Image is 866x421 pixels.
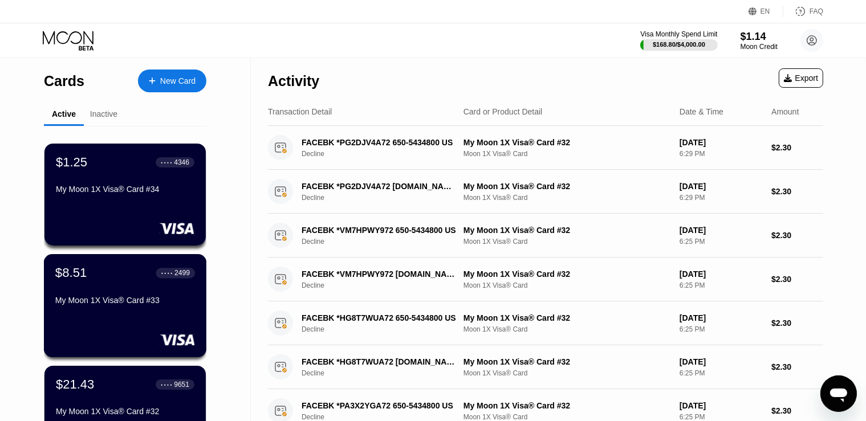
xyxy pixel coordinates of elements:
[771,187,823,196] div: $2.30
[44,255,206,357] div: $8.51● ● ● ●2499My Moon 1X Visa® Card #33
[174,381,189,389] div: 9651
[640,30,717,51] div: Visa Monthly Spend Limit$168.80/$4,000.00
[464,194,670,202] div: Moon 1X Visa® Card
[761,7,770,15] div: EN
[464,357,670,366] div: My Moon 1X Visa® Card #32
[52,109,76,118] div: Active
[302,138,458,147] div: FACEBK *PG2DJV4A72 650-5434800 US
[771,107,799,116] div: Amount
[680,269,762,279] div: [DATE]
[741,43,778,51] div: Moon Credit
[464,226,670,235] div: My Moon 1X Visa® Card #32
[680,194,762,202] div: 6:29 PM
[771,143,823,152] div: $2.30
[174,269,190,277] div: 2499
[268,301,823,345] div: FACEBK *HG8T7WUA72 650-5434800 USDeclineMy Moon 1X Visa® Card #32Moon 1X Visa® Card[DATE]6:25 PM$...
[138,70,206,92] div: New Card
[302,238,469,246] div: Decline
[161,271,173,275] div: ● ● ● ●
[464,401,670,410] div: My Moon 1X Visa® Card #32
[640,30,717,38] div: Visa Monthly Spend Limit
[771,275,823,284] div: $2.30
[464,369,670,377] div: Moon 1X Visa® Card
[680,313,762,322] div: [DATE]
[680,325,762,333] div: 6:25 PM
[302,281,469,289] div: Decline
[771,362,823,371] div: $2.30
[680,150,762,158] div: 6:29 PM
[680,138,762,147] div: [DATE]
[268,170,823,214] div: FACEBK *PG2DJV4A72 [DOMAIN_NAME][URL] USDeclineMy Moon 1X Visa® Card #32Moon 1X Visa® Card[DATE]6...
[464,238,670,246] div: Moon 1X Visa® Card
[784,73,818,83] div: Export
[464,325,670,333] div: Moon 1X Visa® Card
[464,313,670,322] div: My Moon 1X Visa® Card #32
[56,407,194,416] div: My Moon 1X Visa® Card #32
[653,41,705,48] div: $168.80 / $4,000.00
[55,265,87,280] div: $8.51
[680,281,762,289] div: 6:25 PM
[680,226,762,235] div: [DATE]
[302,269,458,279] div: FACEBK *VM7HPWY972 [DOMAIN_NAME][URL] US
[680,238,762,246] div: 6:25 PM
[779,68,823,88] div: Export
[268,73,319,89] div: Activity
[680,401,762,410] div: [DATE]
[161,161,172,164] div: ● ● ● ●
[268,214,823,257] div: FACEBK *VM7HPWY972 650-5434800 USDeclineMy Moon 1X Visa® Card #32Moon 1X Visa® Card[DATE]6:25 PM$...
[56,155,87,170] div: $1.25
[464,413,670,421] div: Moon 1X Visa® Card
[302,226,458,235] div: FACEBK *VM7HPWY972 650-5434800 US
[302,194,469,202] div: Decline
[820,375,857,412] iframe: Button to launch messaging window
[268,107,332,116] div: Transaction Detail
[302,313,458,322] div: FACEBK *HG8T7WUA72 650-5434800 US
[680,357,762,366] div: [DATE]
[464,182,670,191] div: My Moon 1X Visa® Card #32
[302,357,458,366] div: FACEBK *HG8T7WUA72 [DOMAIN_NAME][URL] US
[464,107,543,116] div: Card or Product Detail
[302,325,469,333] div: Decline
[268,257,823,301] div: FACEBK *VM7HPWY972 [DOMAIN_NAME][URL] USDeclineMy Moon 1X Visa® Card #32Moon 1X Visa® Card[DATE]6...
[44,144,206,246] div: $1.25● ● ● ●4346My Moon 1X Visa® Card #34
[680,413,762,421] div: 6:25 PM
[771,406,823,415] div: $2.30
[741,31,778,43] div: $1.14
[680,107,723,116] div: Date & Time
[464,150,670,158] div: Moon 1X Visa® Card
[771,318,823,328] div: $2.30
[741,31,778,51] div: $1.14Moon Credit
[268,345,823,389] div: FACEBK *HG8T7WUA72 [DOMAIN_NAME][URL] USDeclineMy Moon 1X Visa® Card #32Moon 1X Visa® Card[DATE]6...
[302,413,469,421] div: Decline
[174,158,189,166] div: 4346
[771,231,823,240] div: $2.30
[783,6,823,17] div: FAQ
[44,73,84,89] div: Cards
[749,6,783,17] div: EN
[464,269,670,279] div: My Moon 1X Visa® Card #32
[90,109,117,118] div: Inactive
[56,185,194,194] div: My Moon 1X Visa® Card #34
[810,7,823,15] div: FAQ
[302,182,458,191] div: FACEBK *PG2DJV4A72 [DOMAIN_NAME][URL] US
[680,369,762,377] div: 6:25 PM
[302,401,458,410] div: FACEBK *PA3X2YGA72 650-5434800 US
[55,296,195,305] div: My Moon 1X Visa® Card #33
[161,383,172,386] div: ● ● ● ●
[464,138,670,147] div: My Moon 1X Visa® Card #32
[680,182,762,191] div: [DATE]
[56,377,94,392] div: $21.43
[268,126,823,170] div: FACEBK *PG2DJV4A72 650-5434800 USDeclineMy Moon 1X Visa® Card #32Moon 1X Visa® Card[DATE]6:29 PM$...
[302,369,469,377] div: Decline
[160,76,196,86] div: New Card
[464,281,670,289] div: Moon 1X Visa® Card
[302,150,469,158] div: Decline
